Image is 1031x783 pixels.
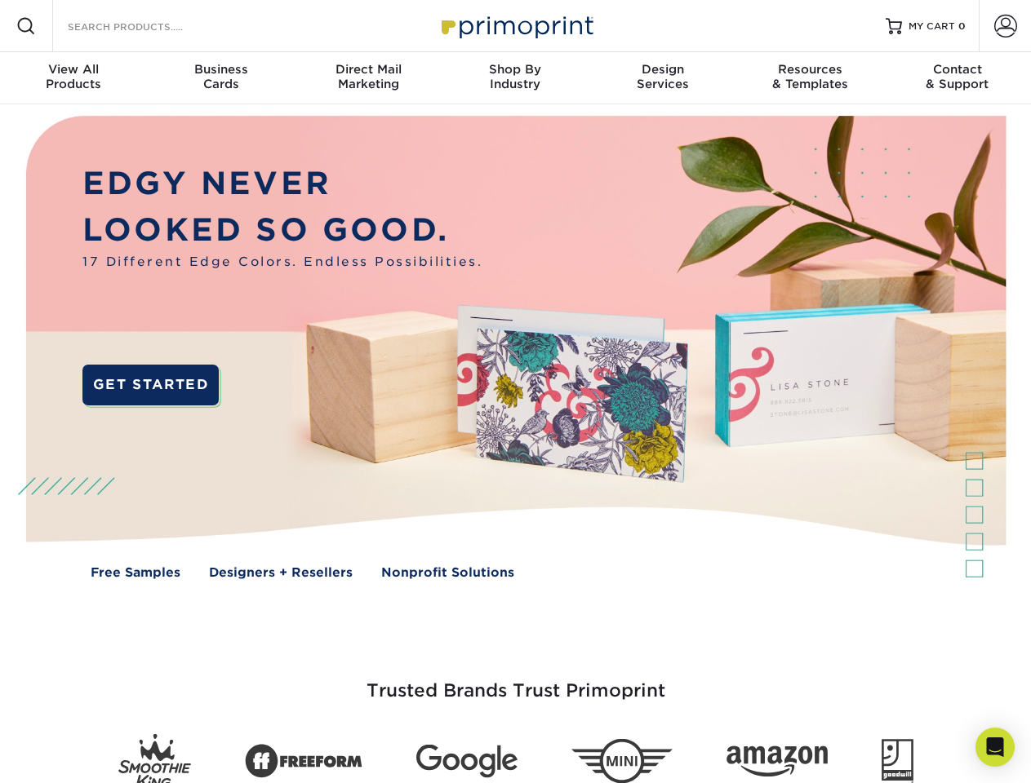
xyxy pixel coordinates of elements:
div: Marketing [295,62,442,91]
a: Contact& Support [884,52,1031,104]
a: Nonprofit Solutions [381,564,514,582]
span: Contact [884,62,1031,77]
a: Free Samples [91,564,180,582]
span: Resources [736,62,883,77]
span: Shop By [442,62,589,77]
a: Resources& Templates [736,52,883,104]
span: Design [589,62,736,77]
p: LOOKED SO GOOD. [82,207,482,254]
span: Business [147,62,294,77]
span: 17 Different Edge Colors. Endless Possibilities. [82,253,482,272]
div: & Support [884,62,1031,91]
a: BusinessCards [147,52,294,104]
div: Services [589,62,736,91]
img: Primoprint [434,8,598,43]
a: DesignServices [589,52,736,104]
div: Open Intercom Messenger [975,728,1015,767]
div: Industry [442,62,589,91]
a: Shop ByIndustry [442,52,589,104]
a: GET STARTED [82,365,219,405]
h3: Trusted Brands Trust Primoprint [38,641,993,721]
span: Direct Mail [295,62,442,77]
div: & Templates [736,62,883,91]
a: Direct MailMarketing [295,52,442,104]
input: SEARCH PRODUCTS..... [66,16,225,36]
p: EDGY NEVER [82,161,482,207]
span: 0 [958,20,966,32]
img: Amazon [727,746,828,777]
div: Cards [147,62,294,91]
a: Designers + Resellers [209,564,353,582]
img: Google [416,745,518,778]
img: Goodwill [882,739,913,783]
span: MY CART [909,20,955,33]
